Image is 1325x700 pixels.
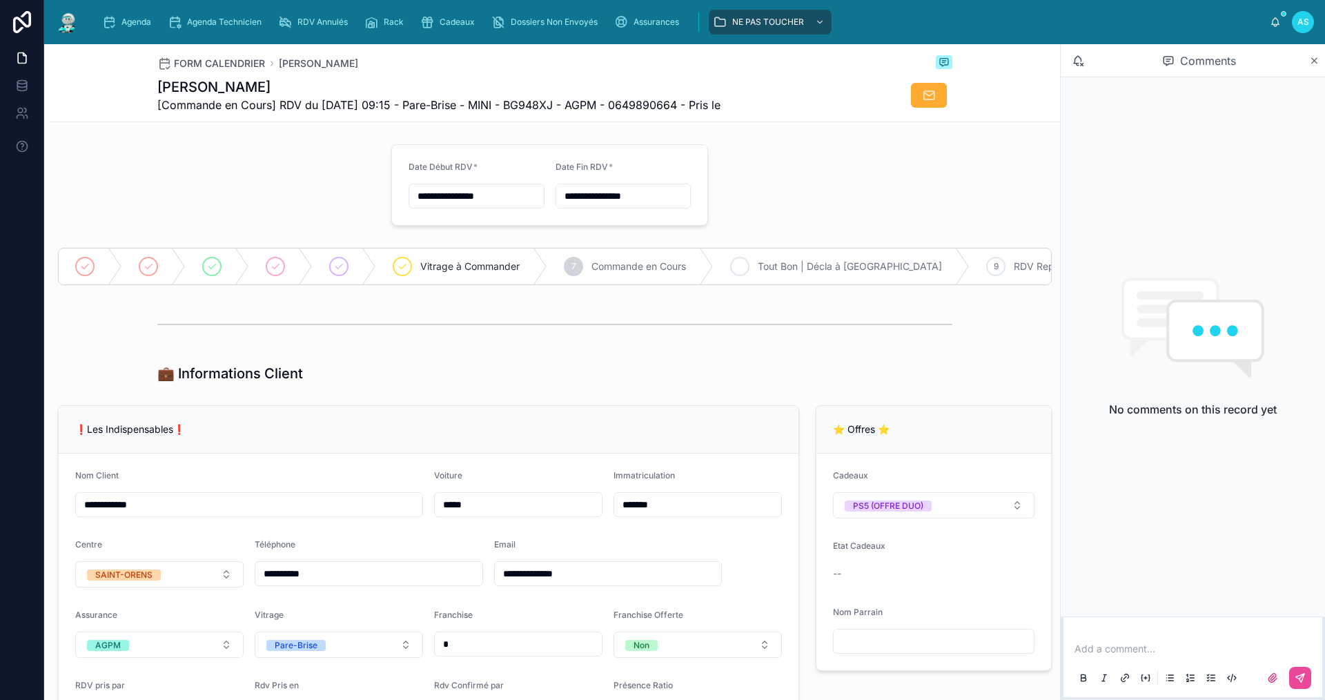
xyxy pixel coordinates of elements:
span: Etat Cadeaux [833,541,885,551]
span: Téléphone [255,539,295,550]
span: Cadeaux [440,17,475,28]
div: scrollable content [91,7,1270,37]
span: Agenda Technicien [187,17,262,28]
a: Rack [360,10,413,35]
span: Dossiers Non Envoyés [511,17,598,28]
a: Dossiers Non Envoyés [487,10,607,35]
span: -- [833,567,841,581]
span: RDV pris par [75,680,125,690]
span: Assurance [75,610,117,620]
span: Agenda [121,17,151,28]
span: Immatriculation [614,470,675,480]
span: Date Début RDV [409,162,473,172]
button: Select Button [833,492,1034,518]
span: Assurances [634,17,679,28]
span: Voiture [434,470,462,480]
h2: No comments on this record yet [1109,401,1277,418]
span: ⭐ Offres ⭐ [833,423,890,435]
h1: [PERSON_NAME] [157,77,720,97]
span: Email [494,539,516,550]
span: Centre [75,539,102,550]
a: NE PAS TOUCHER [709,10,832,35]
div: PS5 (OFFRE DUO) [853,500,923,512]
div: SAINT-ORENS [95,570,153,581]
a: FORM CALENDRIER [157,57,265,70]
span: Cadeaux [833,470,868,480]
span: Franchise [434,610,473,620]
button: Select Button [614,632,782,658]
div: Non [634,640,649,651]
span: Rack [384,17,404,28]
a: Agenda Technicien [164,10,271,35]
span: Tout Bon | Décla à [GEOGRAPHIC_DATA] [758,260,942,273]
a: Assurances [610,10,689,35]
span: NE PAS TOUCHER [732,17,804,28]
span: RDV Reporté | RDV à Confirmer [1014,260,1157,273]
button: Select Button [75,561,244,587]
span: Nom Client [75,470,119,480]
a: Cadeaux [416,10,484,35]
span: FORM CALENDRIER [174,57,265,70]
span: AS [1297,17,1309,28]
span: [Commande en Cours] RDV du [DATE] 09:15 - Pare-Brise - MINI - BG948XJ - AGPM - 0649890664 - Pris le [157,97,720,113]
span: RDV Annulés [297,17,348,28]
span: Rdv Confirmé par [434,680,504,690]
span: Nom Parrain [833,607,883,617]
h1: 💼 Informations Client [157,364,303,383]
img: App logo [55,11,80,33]
a: [PERSON_NAME] [279,57,358,70]
div: Pare-Brise [275,640,317,651]
button: Select Button [75,632,244,658]
span: 9 [994,261,999,272]
span: Comments [1180,52,1236,69]
span: ❗Les Indispensables❗ [75,423,185,435]
a: RDV Annulés [274,10,357,35]
span: Rdv Pris en [255,680,299,690]
span: Présence Ratio [614,680,673,690]
span: Vitrage à Commander [420,260,520,273]
span: Date Fin RDV [556,162,608,172]
span: Franchise Offerte [614,610,683,620]
span: 7 [571,261,576,272]
a: Agenda [98,10,161,35]
div: AGPM [95,640,121,651]
span: Vitrage [255,610,284,620]
span: Commande en Cours [591,260,686,273]
button: Select Button [255,632,423,658]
